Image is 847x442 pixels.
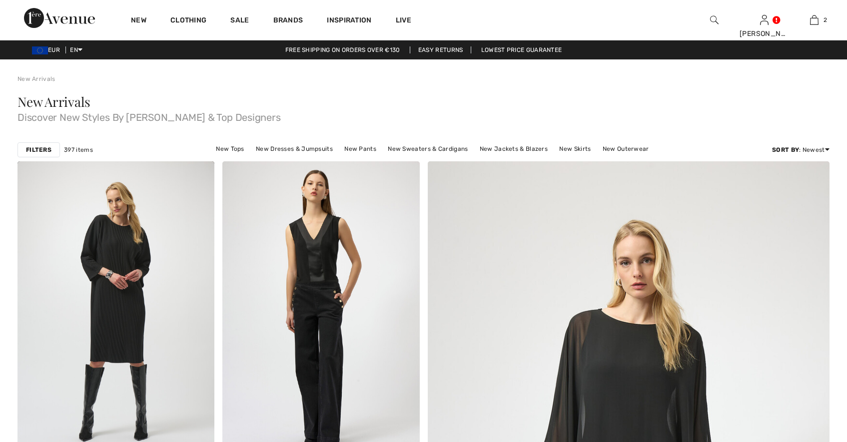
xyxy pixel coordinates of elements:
img: 1ère Avenue [24,8,95,28]
a: 2 [790,14,839,26]
img: My Info [760,14,769,26]
img: heart_black_full.svg [195,172,204,180]
a: New Jackets & Blazers [475,142,553,155]
a: New Sweaters & Cardigans [383,142,473,155]
span: 2 [824,15,827,24]
img: heart_black_full.svg [400,172,409,180]
a: New Skirts [554,142,596,155]
strong: Filters [26,145,51,154]
a: Easy Returns [410,46,472,53]
a: Brands [273,16,303,26]
a: New Arrivals [17,75,55,82]
a: Sign In [760,15,769,24]
img: My Bag [810,14,819,26]
span: EN [70,46,82,53]
span: New Arrivals [17,93,90,110]
div: : Newest [772,145,830,154]
span: 397 items [64,145,93,154]
img: Euro [32,46,48,54]
span: Inspiration [327,16,371,26]
a: Lowest Price Guarantee [473,46,570,53]
a: Clothing [170,16,206,26]
div: [PERSON_NAME] [740,28,789,39]
a: New [131,16,146,26]
span: Discover New Styles By [PERSON_NAME] & Top Designers [17,108,830,122]
strong: Sort By [772,146,799,153]
img: heart_black_full.svg [810,172,819,180]
a: New Pants [339,142,381,155]
a: New Tops [211,142,249,155]
span: EUR [32,46,64,53]
a: Live [396,15,411,25]
a: Sale [230,16,249,26]
a: Free shipping on orders over €130 [277,46,408,53]
img: search the website [710,14,719,26]
a: New Dresses & Jumpsuits [251,142,338,155]
a: New Outerwear [598,142,654,155]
